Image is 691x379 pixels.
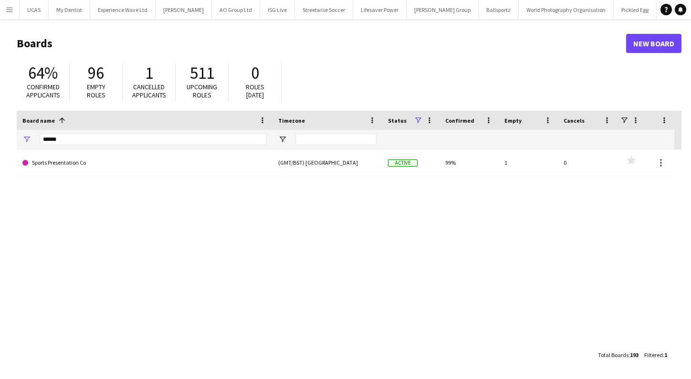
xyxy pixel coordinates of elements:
[558,149,617,176] div: 0
[260,0,295,19] button: ISG Live
[87,83,105,99] span: Empty roles
[251,63,259,84] span: 0
[630,351,639,358] span: 193
[598,351,628,358] span: Total Boards
[295,0,353,19] button: Streetwise Soccer
[614,0,657,19] button: Pickled Egg
[664,351,667,358] span: 1
[278,135,287,144] button: Open Filter Menu
[22,135,31,144] button: Open Filter Menu
[445,117,474,124] span: Confirmed
[212,0,260,19] button: AO Group Ltd
[564,117,585,124] span: Cancels
[132,83,166,99] span: Cancelled applicants
[20,0,49,19] button: UCAS
[26,83,60,99] span: Confirmed applicants
[156,0,212,19] button: [PERSON_NAME]
[90,0,156,19] button: Experience Wave Ltd
[246,83,264,99] span: Roles [DATE]
[644,351,663,358] span: Filtered
[190,63,214,84] span: 511
[644,346,667,364] div: :
[22,149,267,176] a: Sports Presentation Co
[479,0,519,19] button: Ballsportz
[598,346,639,364] div: :
[40,134,267,145] input: Board name Filter Input
[407,0,479,19] button: [PERSON_NAME] Group
[519,0,614,19] button: World Photography Organisation
[295,134,377,145] input: Timezone Filter Input
[49,0,90,19] button: My Dentist
[388,117,407,124] span: Status
[278,117,305,124] span: Timezone
[88,63,104,84] span: 96
[272,149,382,176] div: (GMT/BST) [GEOGRAPHIC_DATA]
[440,149,499,176] div: 99%
[353,0,407,19] button: Lifesaver Power
[626,34,681,53] a: New Board
[145,63,153,84] span: 1
[504,117,522,124] span: Empty
[499,149,558,176] div: 1
[187,83,217,99] span: Upcoming roles
[22,117,55,124] span: Board name
[388,159,418,167] span: Active
[17,36,626,51] h1: Boards
[28,63,58,84] span: 64%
